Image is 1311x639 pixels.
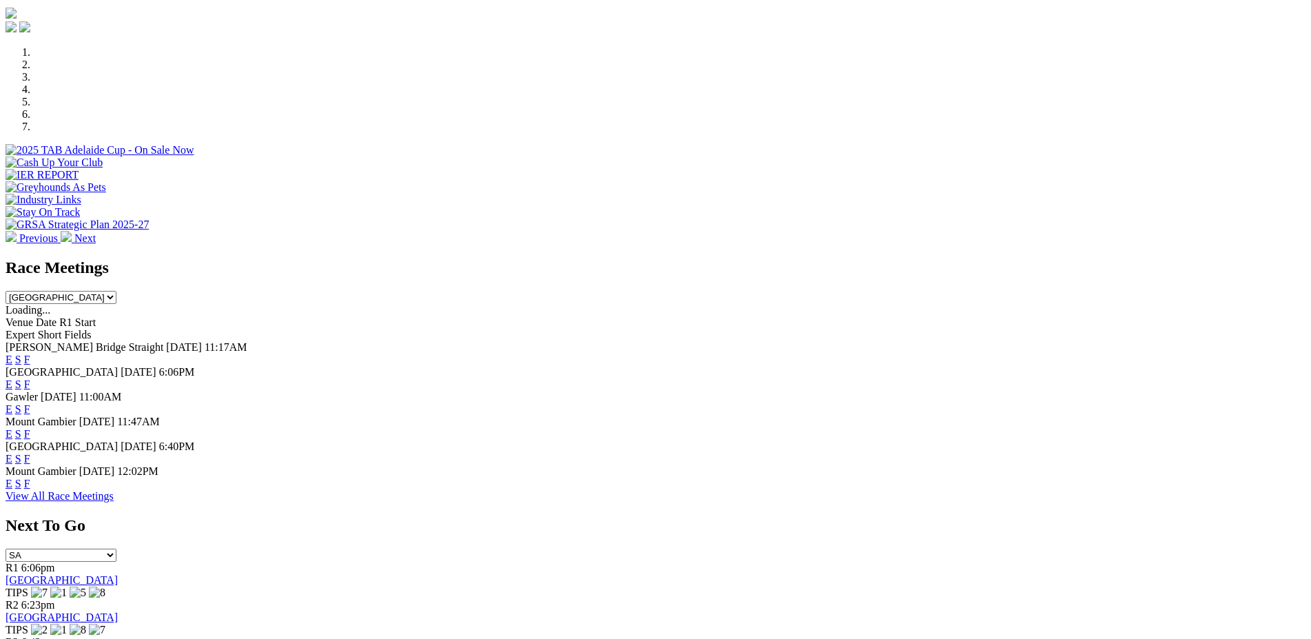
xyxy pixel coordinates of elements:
span: [DATE] [166,341,202,353]
img: 8 [89,587,105,599]
a: F [24,428,30,440]
span: R1 [6,562,19,574]
h2: Race Meetings [6,258,1305,277]
img: twitter.svg [19,21,30,32]
span: Date [36,316,56,328]
span: 6:40PM [159,440,195,452]
a: E [6,428,12,440]
img: logo-grsa-white.png [6,8,17,19]
span: [DATE] [79,416,115,427]
span: [DATE] [121,366,156,378]
img: chevron-left-pager-white.svg [6,231,17,242]
img: chevron-right-pager-white.svg [61,231,72,242]
img: IER REPORT [6,169,79,181]
img: 7 [89,624,105,636]
span: 6:06pm [21,562,55,574]
a: [GEOGRAPHIC_DATA] [6,574,118,586]
span: [DATE] [41,391,76,403]
img: facebook.svg [6,21,17,32]
span: 11:00AM [79,391,122,403]
a: S [15,478,21,489]
a: E [6,453,12,465]
span: Expert [6,329,35,341]
span: [GEOGRAPHIC_DATA] [6,366,118,378]
a: F [24,378,30,390]
a: F [24,354,30,365]
img: 7 [31,587,48,599]
a: [GEOGRAPHIC_DATA] [6,611,118,623]
a: E [6,478,12,489]
span: Mount Gambier [6,416,76,427]
span: [PERSON_NAME] Bridge Straight [6,341,163,353]
h2: Next To Go [6,516,1305,535]
span: 6:23pm [21,599,55,611]
span: Mount Gambier [6,465,76,477]
span: [DATE] [79,465,115,477]
a: S [15,403,21,415]
span: R2 [6,599,19,611]
span: 11:17AM [205,341,247,353]
span: TIPS [6,624,28,636]
a: Previous [6,232,61,244]
a: F [24,453,30,465]
span: [DATE] [121,440,156,452]
span: 11:47AM [117,416,160,427]
img: 2 [31,624,48,636]
a: View All Race Meetings [6,490,114,502]
span: 12:02PM [117,465,158,477]
img: 8 [70,624,86,636]
img: 5 [70,587,86,599]
span: Fields [64,329,91,341]
span: Loading... [6,304,50,316]
span: R1 Start [59,316,96,328]
span: Previous [19,232,58,244]
a: S [15,453,21,465]
a: S [15,378,21,390]
img: 1 [50,624,67,636]
img: Cash Up Your Club [6,156,103,169]
a: E [6,403,12,415]
img: Industry Links [6,194,81,206]
a: F [24,403,30,415]
span: [GEOGRAPHIC_DATA] [6,440,118,452]
a: F [24,478,30,489]
img: GRSA Strategic Plan 2025-27 [6,219,149,231]
span: Next [74,232,96,244]
span: TIPS [6,587,28,598]
span: Venue [6,316,33,328]
a: Next [61,232,96,244]
span: Gawler [6,391,38,403]
span: Short [38,329,62,341]
img: Greyhounds As Pets [6,181,106,194]
img: 1 [50,587,67,599]
img: Stay On Track [6,206,80,219]
a: E [6,354,12,365]
a: S [15,428,21,440]
img: 2025 TAB Adelaide Cup - On Sale Now [6,144,194,156]
span: 6:06PM [159,366,195,378]
a: E [6,378,12,390]
a: S [15,354,21,365]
